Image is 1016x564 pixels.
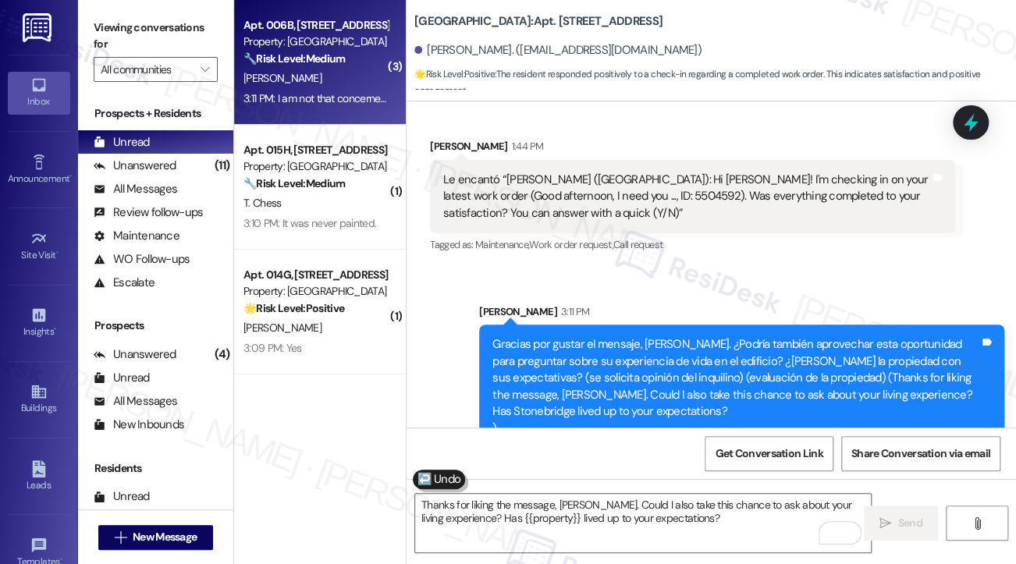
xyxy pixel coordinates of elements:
button: New Message [98,525,214,550]
i:  [879,517,891,530]
div: Unread [94,370,150,386]
div: Unanswered [94,158,176,174]
label: Viewing conversations for [94,16,218,57]
span: • [54,324,56,335]
div: New Inbounds [94,417,184,433]
div: 3:11 PM: I am not that concerned. [243,91,389,105]
a: Buildings [8,378,70,420]
a: Inbox [8,72,70,114]
div: Property: [GEOGRAPHIC_DATA] [243,283,388,300]
span: Send [897,515,922,531]
div: Review follow-ups [94,204,203,221]
span: : The resident responded positively to a check-in regarding a completed work order. This indicate... [414,66,1016,100]
div: Gracias por gustar el mensaje, [PERSON_NAME]. ¿Podría también aprovechar esta oportunidad para pr... [492,336,979,437]
div: [PERSON_NAME] [430,138,955,160]
div: Prospects + Residents [78,105,233,122]
div: Le encantó “[PERSON_NAME] ([GEOGRAPHIC_DATA]): Hi [PERSON_NAME]! I'm checking in on your latest w... [443,172,930,222]
div: Prospects [78,317,233,334]
a: Leads [8,456,70,498]
span: [PERSON_NAME] [243,71,321,85]
span: [PERSON_NAME] [243,321,321,335]
div: All Messages [94,393,177,410]
button: Send [864,505,938,541]
strong: 🔧 Risk Level: Medium [243,51,345,66]
i:  [115,531,126,544]
strong: 🌟 Risk Level: Positive [243,301,344,315]
div: Apt. 015H, [STREET_ADDRESS] [243,142,388,158]
div: 3:11 PM [557,303,589,320]
div: Escalate [94,275,155,291]
a: Insights • [8,302,70,344]
div: 3:09 PM: Yes [243,341,302,355]
span: T. Chess [243,196,281,210]
span: Maintenance , [475,238,529,251]
div: Unread [94,488,150,505]
strong: 🔧 Risk Level: Medium [243,176,345,190]
button: Share Conversation via email [841,436,1000,471]
textarea: To enrich screen reader interactions, please activate Accessibility in Grammarly extension settings [415,494,871,552]
div: Apt. 006B, [STREET_ADDRESS] [243,17,388,34]
div: (11) [211,154,233,178]
div: Property: [GEOGRAPHIC_DATA] [243,34,388,50]
div: Unread [94,134,150,151]
input: All communities [101,57,193,82]
div: Property: [GEOGRAPHIC_DATA] [243,158,388,175]
div: Maintenance [94,228,179,244]
span: New Message [133,529,197,545]
i:  [201,63,209,76]
span: • [56,247,59,258]
span: Work order request , [529,238,613,251]
div: 1:44 PM [508,138,543,154]
span: • [69,171,72,182]
div: WO Follow-ups [94,251,190,268]
div: [PERSON_NAME]. ([EMAIL_ADDRESS][DOMAIN_NAME]) [414,42,702,59]
span: Call request [613,238,663,251]
b: [GEOGRAPHIC_DATA]: Apt. [STREET_ADDRESS] [414,13,663,30]
strong: 🌟 Risk Level: Positive [414,68,495,80]
div: All Messages [94,181,177,197]
span: Share Conversation via email [851,445,990,462]
div: Tagged as: [430,233,955,256]
div: [PERSON_NAME] [479,303,1004,325]
div: Apt. 014G, [STREET_ADDRESS] [243,267,388,283]
button: Get Conversation Link [705,436,833,471]
img: ResiDesk Logo [23,13,55,42]
div: (7) [211,508,233,532]
div: Unanswered [94,346,176,363]
span: Get Conversation Link [715,445,822,462]
div: Residents [78,460,233,477]
div: (4) [211,342,233,367]
i:  [971,517,982,530]
a: Site Visit • [8,225,70,268]
div: 3:10 PM: It was never painted. [243,216,376,230]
